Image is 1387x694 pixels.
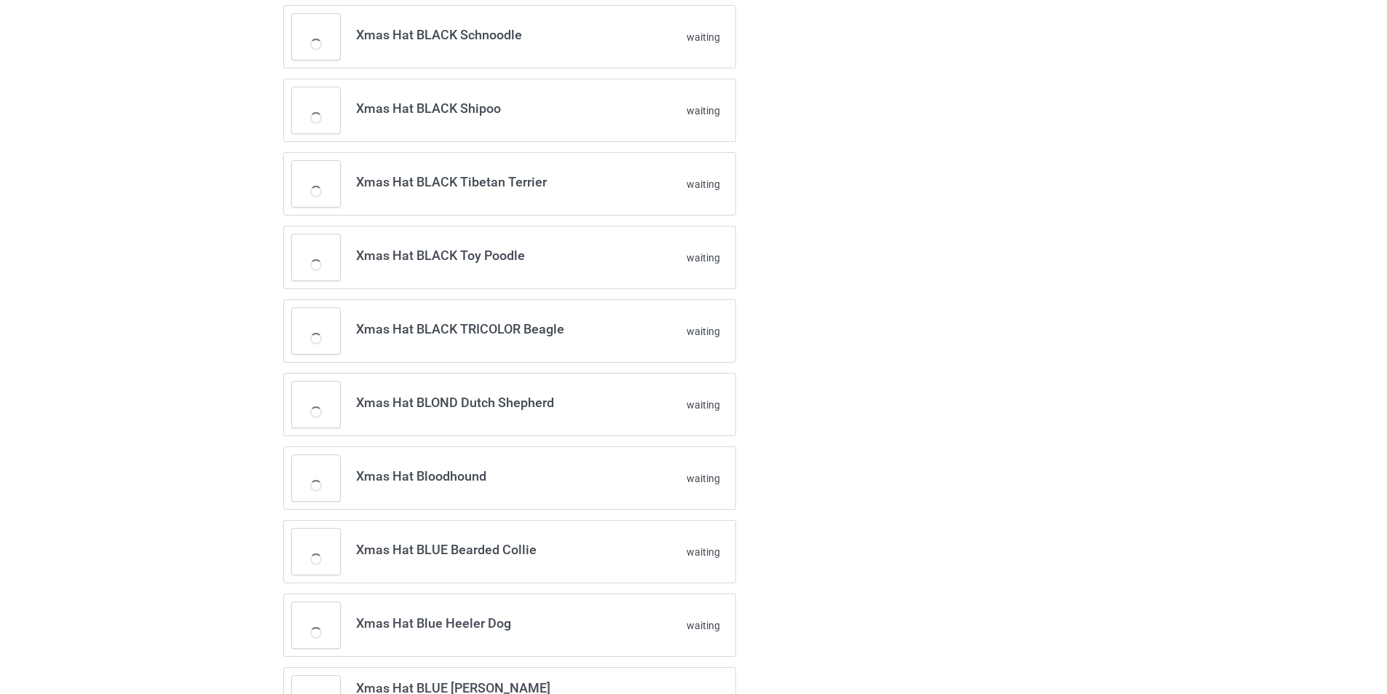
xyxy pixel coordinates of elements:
[356,394,586,411] h3: Xmas Hat BLOND Dutch Shepherd
[356,247,586,264] h3: Xmas Hat BLACK Toy Poodle
[356,541,586,558] h3: Xmas Hat BLUE Bearded Collie
[602,618,720,633] div: waiting
[356,100,586,117] h3: Xmas Hat BLACK Shipoo
[356,468,586,484] h3: Xmas Hat Bloodhound
[602,103,720,118] div: waiting
[602,324,720,339] div: waiting
[602,545,720,559] div: waiting
[356,173,586,190] h3: Xmas Hat BLACK Tibetan Terrier
[356,320,586,337] h3: Xmas Hat BLACK TRICOLOR Beagle
[356,615,586,631] h3: Xmas Hat Blue Heeler Dog
[602,251,720,265] div: waiting
[602,471,720,486] div: waiting
[602,30,720,44] div: waiting
[602,398,720,412] div: waiting
[356,26,586,43] h3: Xmas Hat BLACK Schnoodle
[602,177,720,192] div: waiting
